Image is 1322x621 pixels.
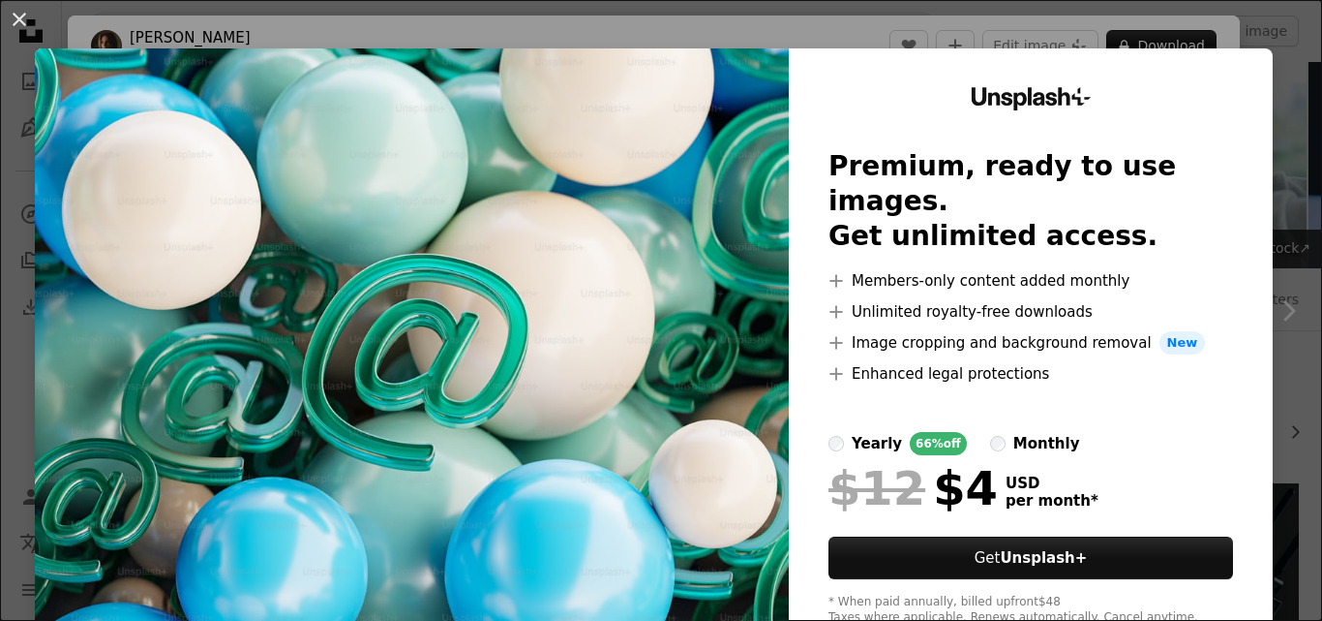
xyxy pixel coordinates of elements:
[828,537,1233,579] button: GetUnsplash+
[990,436,1006,451] input: monthly
[910,432,967,455] div: 66% off
[828,300,1233,324] li: Unlimited royalty-free downloads
[1000,549,1087,567] strong: Unsplash+
[828,463,925,513] span: $12
[1013,432,1080,455] div: monthly
[828,331,1233,355] li: Image cropping and background removal
[1159,331,1206,355] span: New
[1006,475,1098,492] span: USD
[828,436,844,451] input: yearly66%off
[828,269,1233,293] li: Members-only content added monthly
[1006,492,1098,510] span: per month *
[828,463,998,513] div: $4
[828,362,1233,386] li: Enhanced legal protections
[852,432,902,455] div: yearly
[828,149,1233,254] h2: Premium, ready to use images. Get unlimited access.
